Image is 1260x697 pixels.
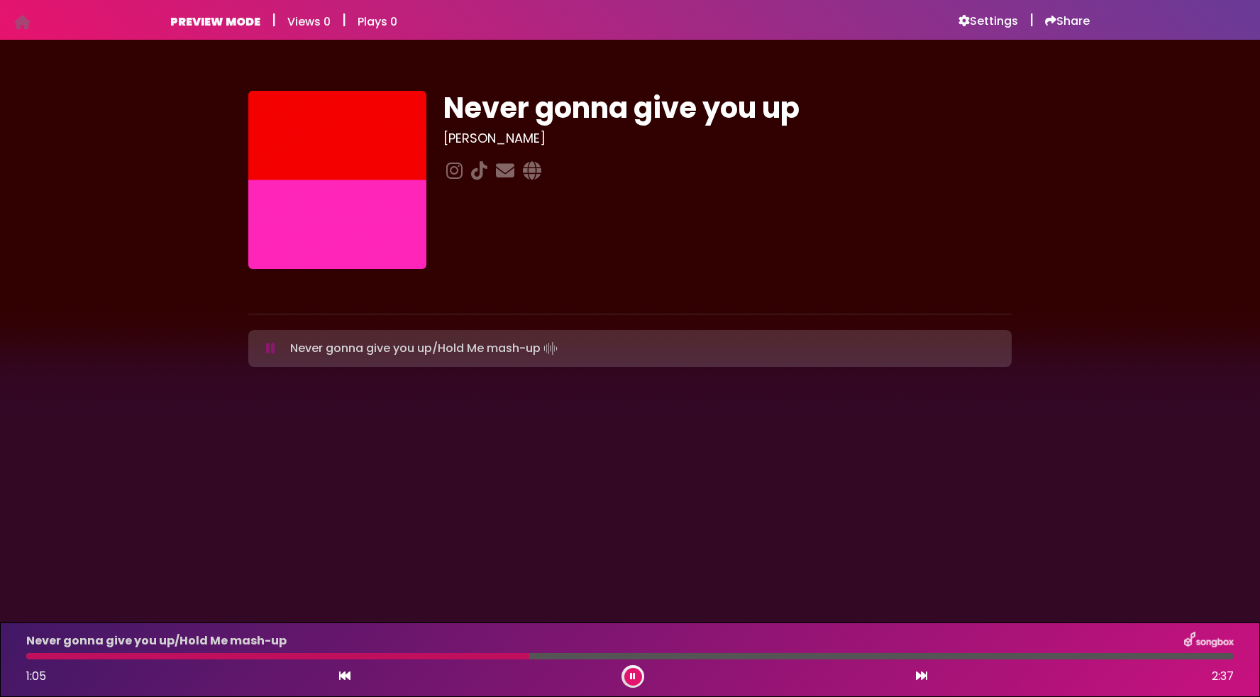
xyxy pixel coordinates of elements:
h5: | [342,11,346,28]
h6: Views 0 [287,15,331,28]
a: Share [1045,14,1090,28]
a: Settings [958,14,1018,28]
h6: Plays 0 [358,15,397,28]
h1: Never gonna give you up [443,91,1012,125]
p: Never gonna give you up/Hold Me mash-up [290,339,560,358]
h5: | [272,11,276,28]
h6: PREVIEW MODE [170,15,260,28]
img: waveform4.gif [541,339,560,358]
h5: | [1029,11,1034,28]
img: gIFmjwn1QZmiNnb1iJ1w [248,91,426,269]
h3: [PERSON_NAME] [443,131,1012,146]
